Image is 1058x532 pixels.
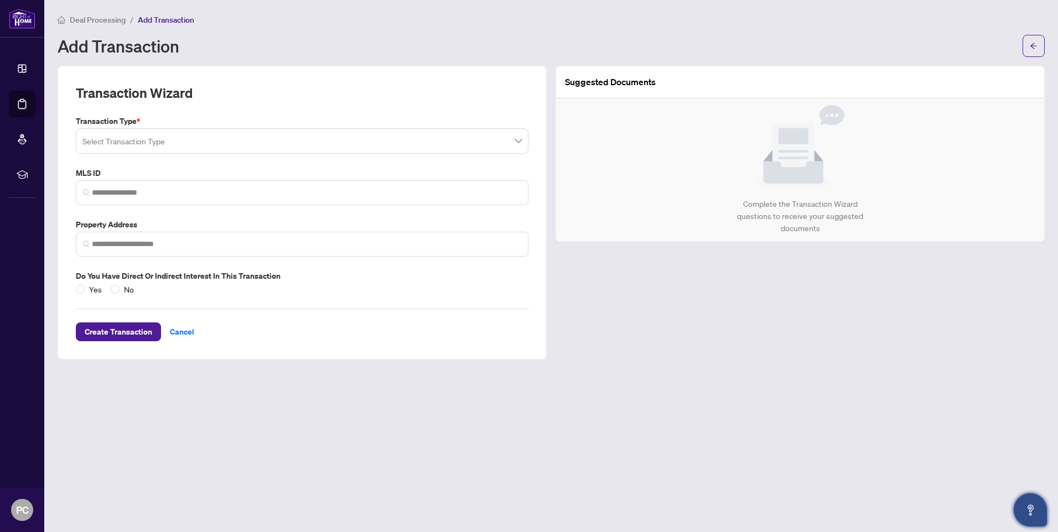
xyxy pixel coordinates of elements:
[130,13,133,26] li: /
[16,502,29,518] span: PC
[1014,493,1047,526] button: Open asap
[725,198,875,234] div: Complete the Transaction Wizard questions to receive your suggested documents
[85,323,152,341] span: Create Transaction
[1030,42,1038,50] span: arrow-left
[76,218,528,231] label: Property Address
[83,241,90,247] img: search_icon
[76,84,193,102] h2: Transaction Wizard
[120,283,138,295] span: No
[70,15,126,25] span: Deal Processing
[85,283,106,295] span: Yes
[76,115,528,127] label: Transaction Type
[9,8,35,29] img: logo
[170,323,194,341] span: Cancel
[76,167,528,179] label: MLS ID
[58,37,179,55] h1: Add Transaction
[565,75,656,89] article: Suggested Documents
[76,322,161,341] button: Create Transaction
[76,270,528,282] label: Do you have direct or indirect interest in this transaction
[756,105,844,189] img: Null State Icon
[58,16,65,24] span: home
[83,189,90,196] img: search_icon
[138,15,194,25] span: Add Transaction
[161,322,203,341] button: Cancel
